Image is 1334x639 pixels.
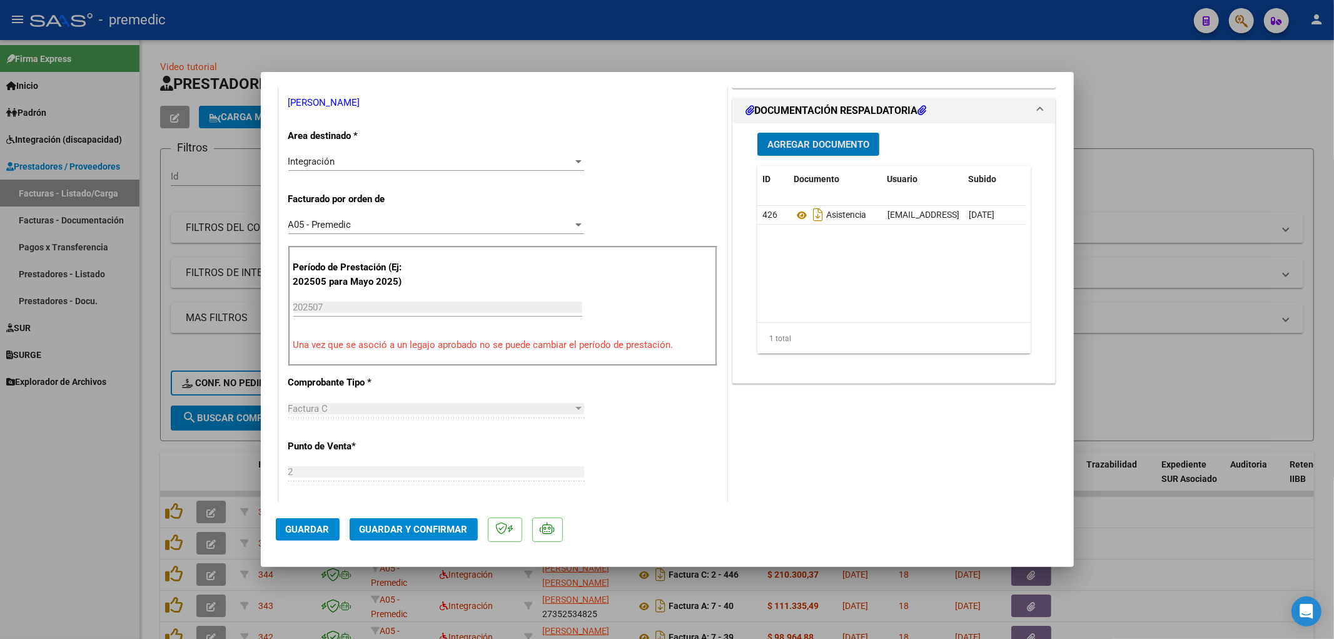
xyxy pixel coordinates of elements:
[288,192,417,207] p: Facturado por orden de
[733,98,1056,123] mat-expansion-panel-header: DOCUMENTACIÓN RESPALDATORIA
[882,166,964,193] datatable-header-cell: Usuario
[1291,596,1321,626] div: Open Intercom Messenger
[794,174,839,184] span: Documento
[288,96,717,110] p: [PERSON_NAME]
[288,403,328,414] span: Factura C
[762,174,771,184] span: ID
[288,129,417,143] p: Area destinado *
[733,123,1056,383] div: DOCUMENTACIÓN RESPALDATORIA
[810,205,826,225] i: Descargar documento
[288,376,417,390] p: Comprobante Tipo *
[789,166,882,193] datatable-header-cell: Documento
[288,219,351,230] span: A05 - Premedic
[276,518,340,541] button: Guardar
[757,323,1031,354] div: 1 total
[745,103,927,118] h1: DOCUMENTACIÓN RESPALDATORIA
[288,439,417,454] p: Punto de Venta
[794,210,866,220] span: Asistencia
[767,139,869,150] span: Agregar Documento
[293,260,419,289] p: Período de Prestación (Ej: 202505 para Mayo 2025)
[969,174,997,184] span: Subido
[887,174,918,184] span: Usuario
[288,156,335,167] span: Integración
[757,166,789,193] datatable-header-cell: ID
[293,338,712,352] p: Una vez que se asoció a un legajo aprobado no se puede cambiar el período de prestación.
[360,524,468,535] span: Guardar y Confirmar
[286,524,330,535] span: Guardar
[887,210,1099,220] span: [EMAIL_ADDRESS][DOMAIN_NAME] - [PERSON_NAME]
[350,518,478,541] button: Guardar y Confirmar
[964,166,1026,193] datatable-header-cell: Subido
[762,210,777,220] span: 426
[288,503,417,517] p: Número
[757,133,879,156] button: Agregar Documento
[969,210,994,220] span: [DATE]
